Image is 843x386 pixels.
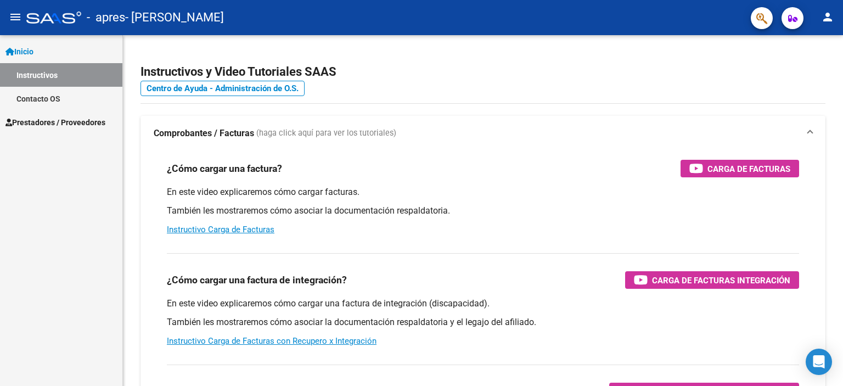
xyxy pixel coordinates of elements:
span: - apres [87,5,125,30]
p: También les mostraremos cómo asociar la documentación respaldatoria. [167,205,799,217]
mat-icon: menu [9,10,22,24]
a: Instructivo Carga de Facturas [167,225,274,234]
span: - [PERSON_NAME] [125,5,224,30]
span: Carga de Facturas Integración [652,273,790,287]
a: Centro de Ayuda - Administración de O.S. [140,81,305,96]
button: Carga de Facturas Integración [625,271,799,289]
a: Instructivo Carga de Facturas con Recupero x Integración [167,336,376,346]
div: Open Intercom Messenger [806,349,832,375]
strong: Comprobantes / Facturas [154,127,254,139]
p: En este video explicaremos cómo cargar una factura de integración (discapacidad). [167,298,799,310]
span: Carga de Facturas [707,162,790,176]
mat-expansion-panel-header: Comprobantes / Facturas (haga click aquí para ver los tutoriales) [140,116,825,151]
h3: ¿Cómo cargar una factura? [167,161,282,176]
span: (haga click aquí para ver los tutoriales) [256,127,396,139]
mat-icon: person [821,10,834,24]
p: En este video explicaremos cómo cargar facturas. [167,186,799,198]
span: Prestadores / Proveedores [5,116,105,128]
p: También les mostraremos cómo asociar la documentación respaldatoria y el legajo del afiliado. [167,316,799,328]
button: Carga de Facturas [681,160,799,177]
h3: ¿Cómo cargar una factura de integración? [167,272,347,288]
h2: Instructivos y Video Tutoriales SAAS [140,61,825,82]
span: Inicio [5,46,33,58]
